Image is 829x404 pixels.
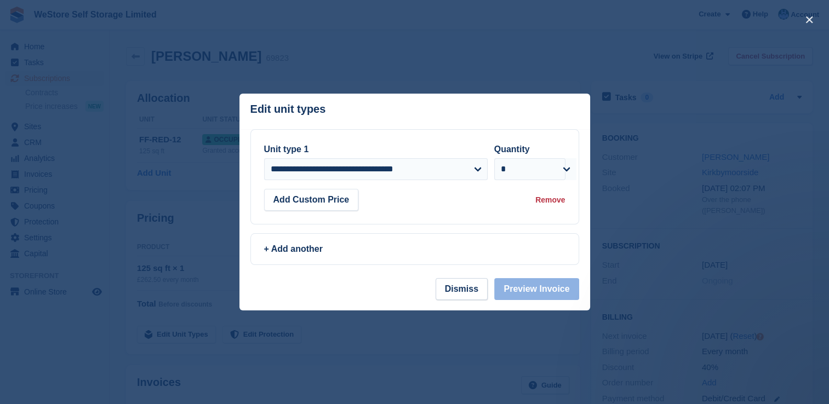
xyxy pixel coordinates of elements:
[250,103,326,116] p: Edit unit types
[264,145,309,154] label: Unit type 1
[250,233,579,265] a: + Add another
[535,194,565,206] div: Remove
[801,11,818,28] button: close
[494,145,530,154] label: Quantity
[264,243,565,256] div: + Add another
[436,278,488,300] button: Dismiss
[264,189,359,211] button: Add Custom Price
[494,278,579,300] button: Preview Invoice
